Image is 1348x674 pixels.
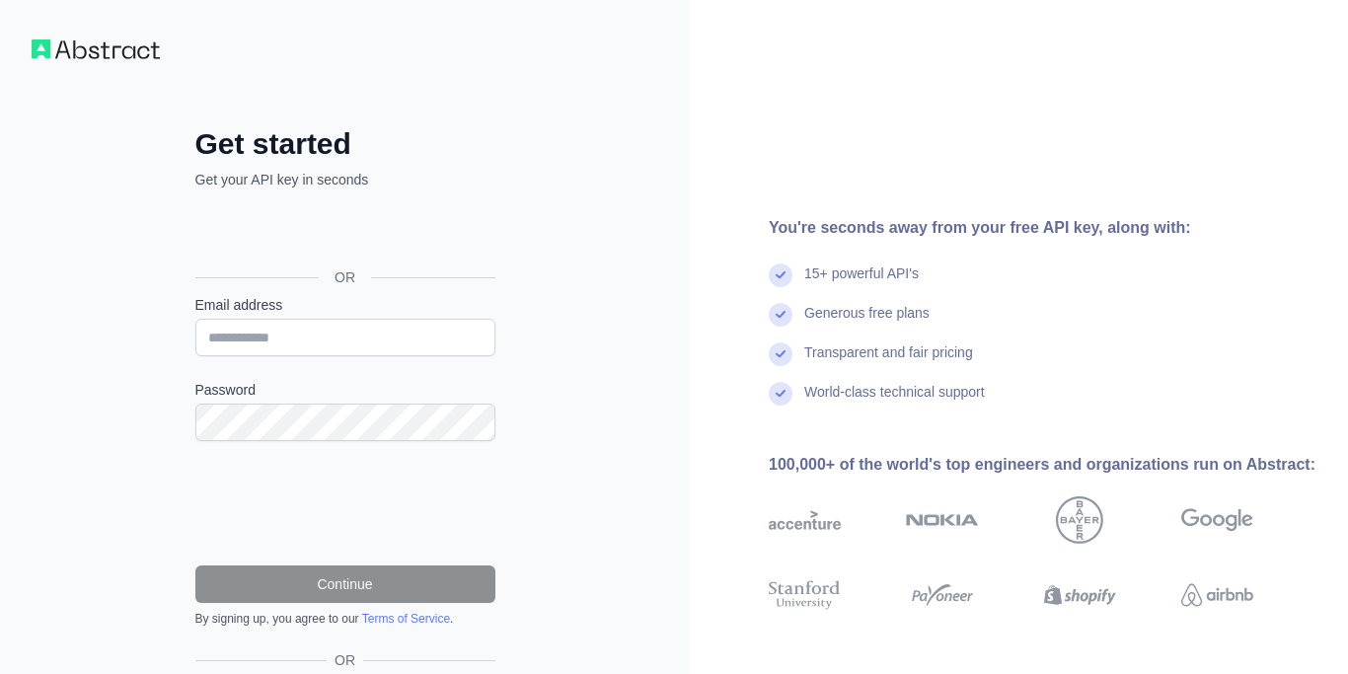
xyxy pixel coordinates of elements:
[769,216,1316,240] div: You're seconds away from your free API key, along with:
[327,650,363,670] span: OR
[186,211,501,255] iframe: Botão Iniciar sessão com o Google
[195,465,495,542] iframe: reCAPTCHA
[769,342,792,366] img: check mark
[195,170,495,189] p: Get your API key in seconds
[769,577,841,614] img: stanford university
[195,211,491,255] div: Inicie sessão com o Google. Abre num novo separador
[804,382,985,421] div: World-class technical support
[362,612,450,626] a: Terms of Service
[195,295,495,315] label: Email address
[769,263,792,287] img: check mark
[906,496,978,544] img: nokia
[195,611,495,627] div: By signing up, you agree to our .
[32,39,160,59] img: Workflow
[195,126,495,162] h2: Get started
[1056,496,1103,544] img: bayer
[195,380,495,400] label: Password
[319,267,371,287] span: OR
[195,565,495,603] button: Continue
[804,263,919,303] div: 15+ powerful API's
[1181,577,1253,614] img: airbnb
[804,342,973,382] div: Transparent and fair pricing
[1044,577,1116,614] img: shopify
[804,303,930,342] div: Generous free plans
[769,496,841,544] img: accenture
[1181,496,1253,544] img: google
[769,453,1316,477] div: 100,000+ of the world's top engineers and organizations run on Abstract:
[906,577,978,614] img: payoneer
[769,303,792,327] img: check mark
[769,382,792,406] img: check mark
